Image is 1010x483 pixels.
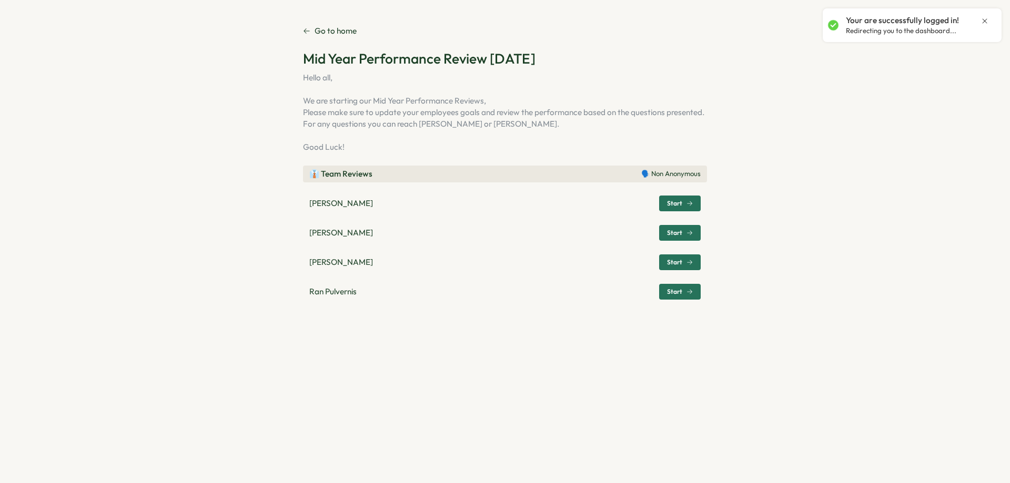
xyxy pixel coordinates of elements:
[659,254,701,270] button: Start
[659,196,701,211] button: Start
[309,286,357,297] p: Ran Pulvernis
[315,25,357,37] p: Go to home
[846,15,959,26] p: Your are successfully logged in!
[309,227,373,239] p: [PERSON_NAME]
[667,259,682,265] span: Start
[641,169,701,179] p: 🗣️ Non Anonymous
[981,17,989,25] button: Close notification
[309,168,372,180] p: 👔 Team Reviews
[309,198,373,209] p: [PERSON_NAME]
[303,25,357,37] a: Go to home
[303,72,707,153] p: Hello all, We are starting our Mid Year Performance Reviews, Please make sure to update your empl...
[667,230,682,236] span: Start
[667,289,682,295] span: Start
[846,26,959,36] p: Redirecting you to the dashboard...
[303,49,707,68] h2: Mid Year Performance Review [DATE]
[667,200,682,207] span: Start
[659,225,701,241] button: Start
[309,256,373,268] p: [PERSON_NAME]
[659,284,701,300] button: Start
